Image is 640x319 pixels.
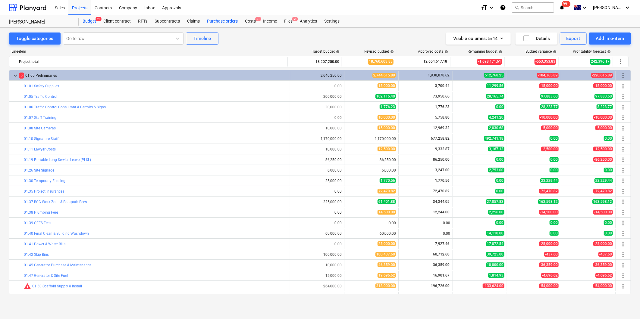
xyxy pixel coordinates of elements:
[24,283,31,290] span: Committed costs exceed revised budget
[401,231,450,236] div: 0.00
[24,147,56,151] a: 01.11 Lawyer Costs
[620,104,627,111] span: More actions
[378,262,396,267] span: 46,359.00
[483,283,504,288] span: -133,624.00
[539,115,559,120] span: -10,000.00
[596,35,624,42] div: Add line-item
[79,15,100,27] a: Budget9+
[620,177,627,184] span: More actions
[293,126,342,130] div: 10,000.00
[293,105,342,109] div: 30,000.00
[541,125,559,130] span: -5,000.00
[203,15,241,27] div: Purchase orders
[620,114,627,121] span: More actions
[375,94,396,99] span: 102,116.40
[593,189,613,194] span: -72,470.82
[443,50,448,54] span: help
[423,59,448,64] span: 12,654,617.18
[427,73,450,77] span: 1,930,078.62
[589,33,631,45] button: Add line-item
[184,15,203,27] a: Claims
[486,241,504,246] span: 17,072.54
[604,136,613,141] span: 0.00
[389,50,394,54] span: help
[9,33,61,45] button: Toggle categories
[16,35,53,42] div: Toggle categories
[293,242,342,246] div: 0.00
[9,49,288,54] div: Line-item
[24,179,65,183] a: 01.30 Temporary Fencing
[186,33,218,45] button: Timeline
[24,105,106,109] a: 01.06 Traffic Control Consultant & Permits & Signs
[293,116,342,120] div: 0.00
[432,273,450,277] span: 16,901.67
[79,15,100,27] div: Budget
[293,147,342,151] div: 10,000.00
[430,136,450,141] span: 677,258.82
[293,73,342,78] div: 2,640,250.00
[620,251,627,258] span: More actions
[488,168,504,172] span: 2,753.00
[539,210,559,215] span: -14,500.00
[293,263,342,267] div: 10,000.00
[540,94,559,99] span: 97,883.60
[432,126,450,130] span: 12,969.32
[550,157,559,162] span: 0.00
[477,59,502,64] span: -1,698,171.61
[560,33,587,45] button: Export
[620,156,627,163] span: More actions
[620,72,627,79] span: More actions
[378,83,396,88] span: 15,000.00
[550,168,559,172] span: 0.00
[488,115,504,120] span: 4,241.20
[620,146,627,153] span: More actions
[593,283,613,288] span: -54,000.00
[516,33,557,45] button: Details
[24,221,51,225] a: 01.39 QFES Fees
[378,115,396,120] span: 10,000.00
[620,198,627,206] span: More actions
[595,94,613,99] span: 97,883.60
[595,273,613,278] span: -4,696.62
[495,157,504,162] span: 0.00
[595,125,613,130] span: -5,000.00
[347,231,396,236] div: 60,000.00
[347,158,396,162] div: 86,250.00
[293,137,342,141] div: 1,170,000.00
[321,15,343,27] a: Settings
[590,59,610,64] span: 242,396.17
[335,50,340,54] span: help
[375,252,396,257] span: 100,437.60
[293,200,342,204] div: 225,000.00
[259,15,281,27] a: Income
[293,158,342,162] div: 86,250.00
[432,252,450,256] span: 60,712.60
[620,219,627,227] span: More actions
[293,274,342,278] div: 15,000.00
[620,230,627,237] span: More actions
[624,4,631,11] i: keyboard_arrow_down
[281,15,296,27] a: Files2
[24,94,57,99] a: 01.05 Traffic Control
[290,57,339,67] div: 18,207,250.00
[620,283,627,290] span: More actions
[593,115,613,120] span: -10,000.00
[100,15,134,27] a: Client contract
[620,240,627,248] span: More actions
[541,273,559,278] span: -4,696.62
[435,147,450,151] span: 9,332.87
[293,221,342,225] div: 0.00
[538,199,559,204] span: 163,598.12
[544,252,559,257] span: -437.60
[293,168,342,172] div: 6,000.00
[378,241,396,246] span: 25,000.00
[593,83,613,88] span: -15,000.00
[620,93,627,100] span: More actions
[296,15,321,27] a: Analytics
[604,220,613,225] span: 0.00
[566,35,580,42] div: Export
[484,136,504,141] span: 492,741.18
[617,58,624,65] span: More actions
